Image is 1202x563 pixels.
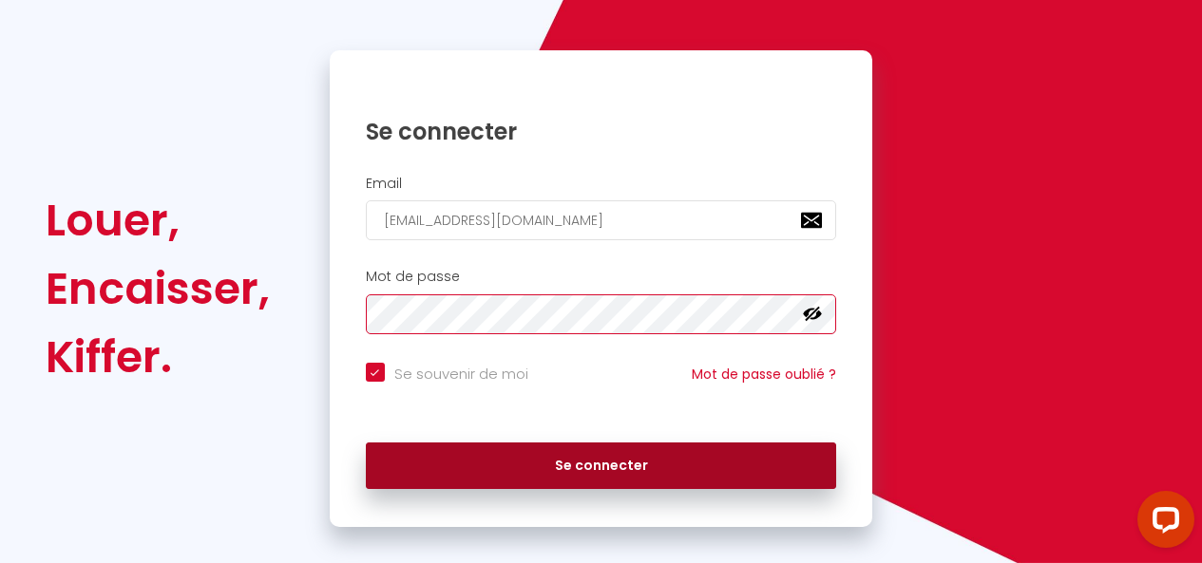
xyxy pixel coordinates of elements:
[692,365,836,384] a: Mot de passe oublié ?
[366,176,837,192] h2: Email
[366,200,837,240] input: Ton Email
[366,442,837,490] button: Se connecter
[1122,483,1202,563] iframe: LiveChat chat widget
[46,323,270,391] div: Kiffer.
[46,186,270,254] div: Louer,
[366,269,837,285] h2: Mot de passe
[366,117,837,146] h1: Se connecter
[46,254,270,323] div: Encaisser,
